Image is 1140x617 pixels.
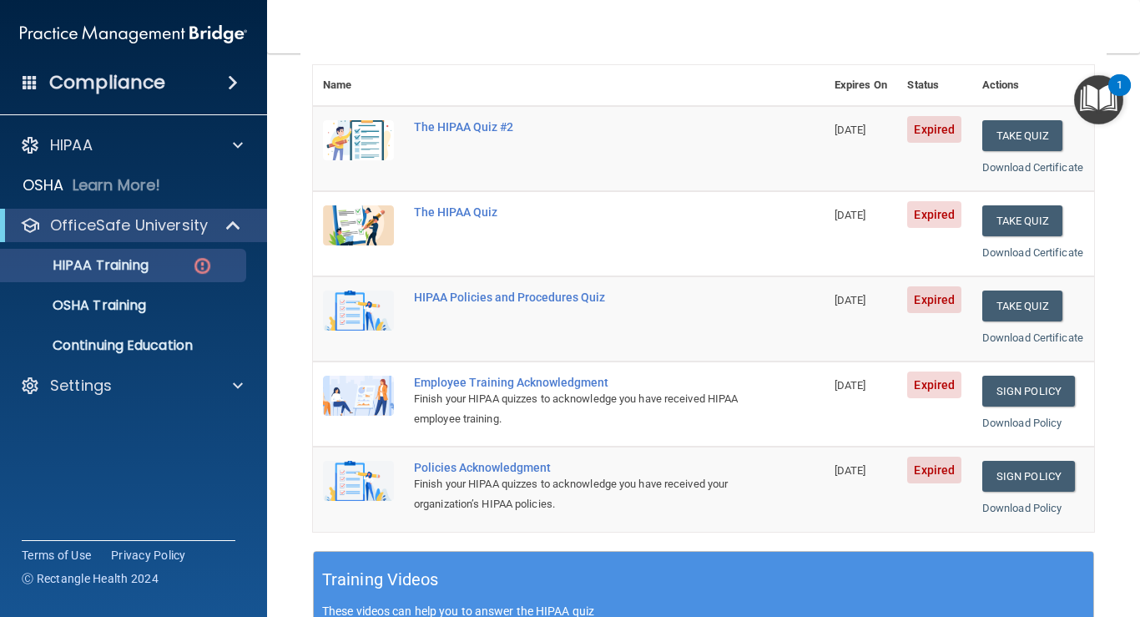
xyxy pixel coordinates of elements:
div: 1 [1117,85,1122,107]
th: Status [897,65,971,106]
span: [DATE] [835,379,866,392]
button: Open Resource Center, 1 new notification [1074,75,1123,124]
span: Expired [907,286,961,313]
div: Policies Acknowledgment [414,461,741,474]
span: Expired [907,116,961,143]
p: OfficeSafe University [50,215,208,235]
a: HIPAA [20,135,243,155]
div: Finish your HIPAA quizzes to acknowledge you have received HIPAA employee training. [414,389,741,429]
span: Expired [907,372,961,398]
div: Employee Training Acknowledgment [414,376,741,389]
span: [DATE] [835,464,866,477]
a: Download Certificate [982,161,1083,174]
a: Download Policy [982,502,1062,514]
div: The HIPAA Quiz [414,205,741,219]
th: Actions [972,65,1094,106]
span: Expired [907,201,961,228]
th: Name [313,65,404,106]
p: Continuing Education [11,337,239,354]
p: Learn More! [73,175,161,195]
button: Take Quiz [982,291,1062,321]
p: HIPAA Training [11,257,149,274]
div: Finish your HIPAA quizzes to acknowledge you have received your organization’s HIPAA policies. [414,474,741,514]
a: Privacy Policy [111,547,186,564]
h5: Training Videos [322,565,439,594]
p: Settings [50,376,112,396]
span: [DATE] [835,209,866,221]
span: Ⓒ Rectangle Health 2024 [22,570,159,587]
a: Download Policy [982,417,1062,429]
p: HIPAA [50,135,93,155]
span: [DATE] [835,124,866,136]
img: PMB logo [20,18,247,51]
th: Expires On [825,65,898,106]
div: HIPAA Policies and Procedures Quiz [414,291,741,304]
a: Sign Policy [982,376,1075,407]
button: Take Quiz [982,205,1062,236]
p: OSHA Training [11,297,146,314]
a: Terms of Use [22,547,91,564]
a: Download Certificate [982,246,1083,259]
span: Expired [907,457,961,483]
h4: Compliance [49,71,165,94]
a: Download Certificate [982,331,1083,344]
div: The HIPAA Quiz #2 [414,120,741,134]
button: Take Quiz [982,120,1062,151]
p: OSHA [23,175,64,195]
span: [DATE] [835,294,866,306]
a: Settings [20,376,243,396]
a: OfficeSafe University [20,215,242,235]
iframe: Drift Widget Chat Controller [1057,503,1120,566]
img: danger-circle.6113f641.png [192,255,213,276]
a: Sign Policy [982,461,1075,492]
